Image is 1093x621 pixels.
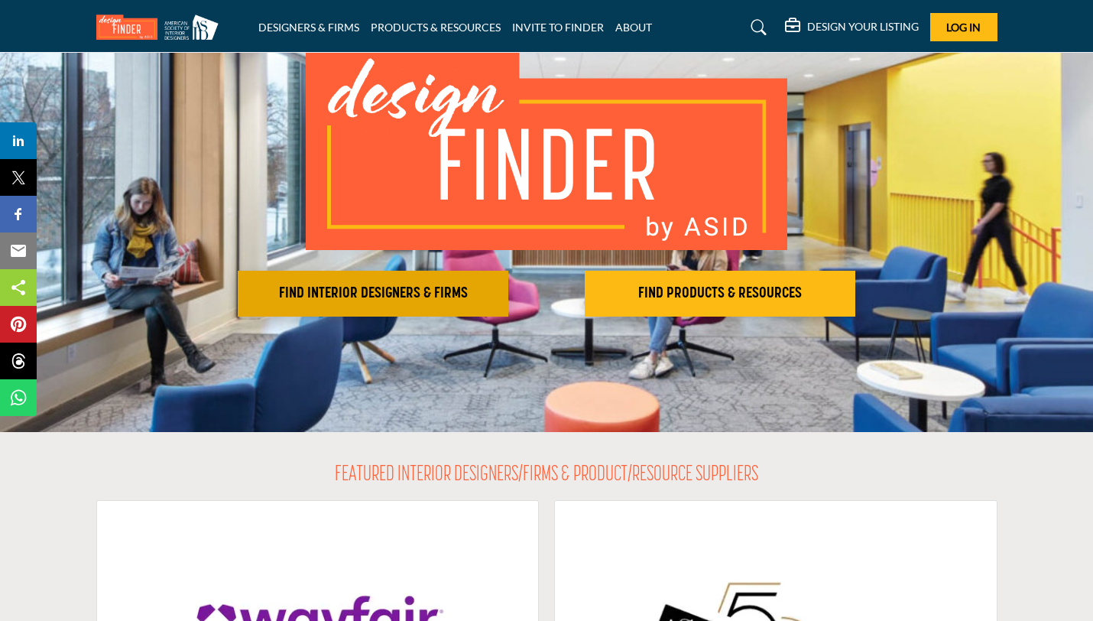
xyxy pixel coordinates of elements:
[512,21,604,34] a: INVITE TO FINDER
[371,21,501,34] a: PRODUCTS & RESOURCES
[930,13,997,41] button: Log In
[736,15,777,40] a: Search
[585,271,855,317] button: FIND PRODUCTS & RESOURCES
[946,21,981,34] span: Log In
[238,271,508,317] button: FIND INTERIOR DESIGNERS & FIRMS
[785,18,919,37] div: DESIGN YOUR LISTING
[589,284,851,303] h2: FIND PRODUCTS & RESOURCES
[306,51,787,250] img: image
[96,15,226,40] img: Site Logo
[258,21,359,34] a: DESIGNERS & FIRMS
[242,284,504,303] h2: FIND INTERIOR DESIGNERS & FIRMS
[335,463,758,489] h2: FEATURED INTERIOR DESIGNERS/FIRMS & PRODUCT/RESOURCE SUPPLIERS
[807,20,919,34] h5: DESIGN YOUR LISTING
[615,21,652,34] a: ABOUT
